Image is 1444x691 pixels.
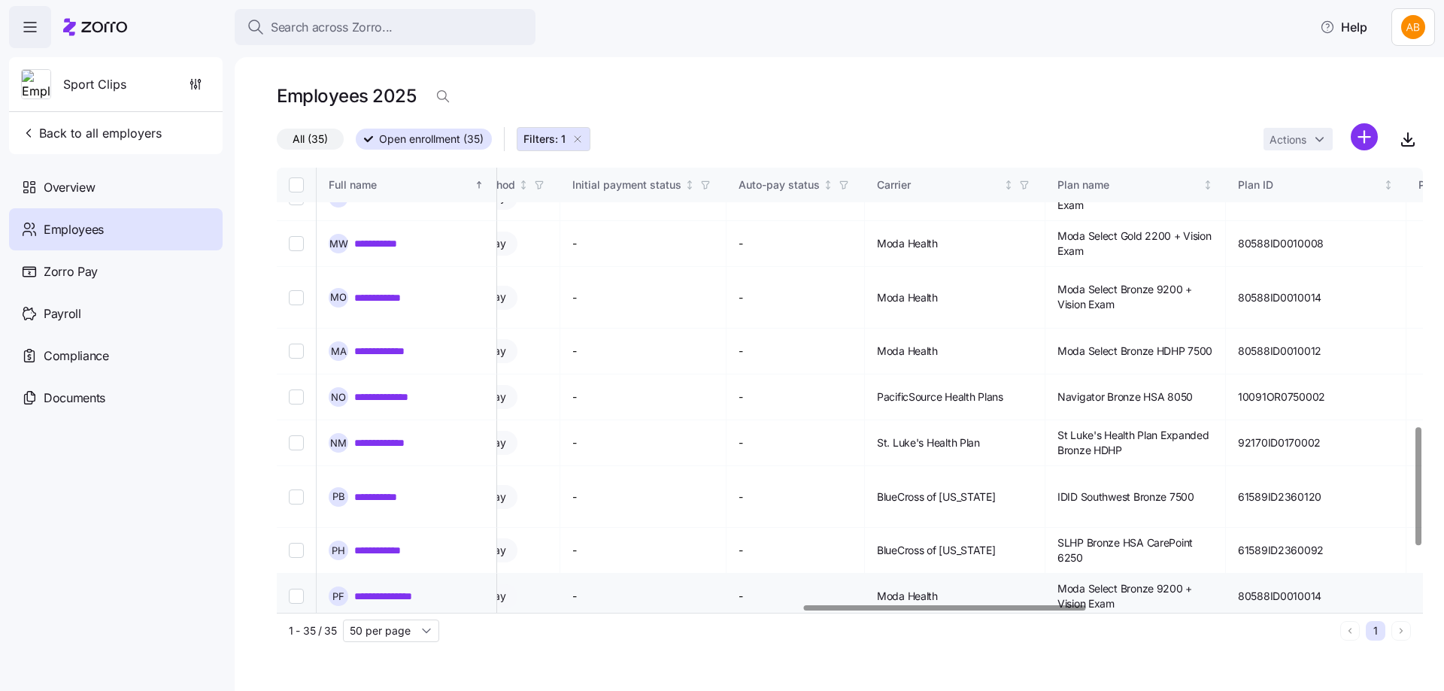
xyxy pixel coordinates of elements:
span: M W [329,239,348,249]
span: Zorro Pay [44,262,98,281]
svg: add icon [1351,123,1378,150]
input: Select record 22 [289,290,304,305]
img: 42a6513890f28a9d591cc60790ab6045 [1401,15,1425,39]
a: Documents [9,377,223,419]
span: 80588ID0010014 [1238,290,1321,305]
th: Plan IDNot sorted [1226,168,1406,202]
div: Plan ID [1238,177,1381,193]
span: M P [331,193,346,203]
span: Open enrollment (35) [379,129,484,149]
td: - [560,420,727,466]
div: Not sorted [684,180,695,190]
span: Moda Select Gold 2200 + Vision Exam [1057,229,1213,259]
span: N M [330,438,347,448]
input: Select record 23 [289,344,304,359]
th: Full nameSorted ascending [317,168,497,202]
div: Not sorted [823,180,833,190]
span: St Luke's Health Plan Expanded Bronze HDHP [1057,428,1213,459]
span: PacificSource Health Plans [877,389,1003,405]
td: - [727,420,865,466]
span: SLHP Bronze HSA CarePoint 6250 [1057,535,1213,566]
span: Payroll [44,305,81,323]
input: Select record 28 [289,589,304,604]
span: 61589ID2360092 [1238,543,1324,558]
td: - [727,528,865,574]
button: Previous page [1340,621,1360,641]
td: - [560,574,727,620]
span: Moda Health [877,236,938,251]
span: N O [331,392,346,402]
button: 1 [1366,621,1385,641]
span: Overview [44,178,95,197]
div: Sorted ascending [474,180,484,190]
span: 80588ID0010014 [1238,589,1321,604]
span: St. Luke's Health Plan [877,435,980,450]
span: 80588ID0010008 [1238,236,1324,251]
div: Initial payment status [572,177,681,193]
td: - [727,267,865,329]
button: Next page [1391,621,1411,641]
span: Actions [1270,135,1306,145]
span: Filters: 1 [523,132,566,147]
button: Help [1308,12,1379,42]
div: Plan name [1057,177,1200,193]
td: - [727,329,865,374]
input: Select record 21 [289,236,304,251]
span: 92170ID0170002 [1238,435,1321,450]
td: - [560,267,727,329]
input: Select record 27 [289,543,304,558]
span: Employees [44,220,104,239]
span: BlueCross of [US_STATE] [877,543,996,558]
button: Search across Zorro... [235,9,535,45]
span: P F [332,592,344,602]
span: M A [331,347,347,356]
td: - [560,466,727,528]
div: Not sorted [518,180,529,190]
td: - [727,466,865,528]
span: P B [332,492,345,502]
span: 61589ID2360120 [1238,489,1321,505]
span: Sport Clips [63,75,126,94]
span: Moda Select Bronze 9200 + Vision Exam [1057,581,1213,612]
span: M O [330,292,347,302]
span: BlueCross of [US_STATE] [877,489,996,505]
div: Not sorted [1203,180,1213,190]
th: Initial payment statusNot sorted [560,168,727,202]
th: Plan nameNot sorted [1045,168,1226,202]
th: CarrierNot sorted [865,168,1045,202]
td: - [560,221,727,267]
span: Back to all employers [21,124,162,142]
span: Moda Health [877,344,938,359]
span: Navigator Bronze HSA 8050 [1057,389,1193,405]
a: Payroll [9,292,223,335]
div: Not sorted [1003,180,1014,190]
a: Compliance [9,335,223,377]
span: 10091OR0750002 [1238,389,1325,405]
span: Documents [44,389,105,408]
span: Compliance [44,347,109,365]
td: - [560,374,727,420]
button: Filters: 1 [517,127,590,151]
span: 1 - 35 / 35 [289,623,337,638]
div: Full name [329,177,472,193]
span: Moda Health [877,290,938,305]
td: - [727,221,865,267]
span: Help [1320,18,1367,36]
button: Actions [1263,128,1333,150]
div: Auto-pay status [739,177,820,193]
input: Select all records [289,177,304,192]
td: - [727,374,865,420]
h1: Employees 2025 [277,84,416,108]
div: Carrier [877,177,1000,193]
span: P H [332,546,345,556]
span: 80588ID0010012 [1238,344,1321,359]
span: Moda Health [877,589,938,604]
span: Moda Select Bronze 9200 + Vision Exam [1057,282,1213,313]
img: Employer logo [22,70,50,100]
button: Back to all employers [15,118,168,148]
td: - [727,574,865,620]
td: - [560,329,727,374]
div: Not sorted [1383,180,1394,190]
input: Select record 25 [289,435,304,450]
span: All (35) [293,129,328,149]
